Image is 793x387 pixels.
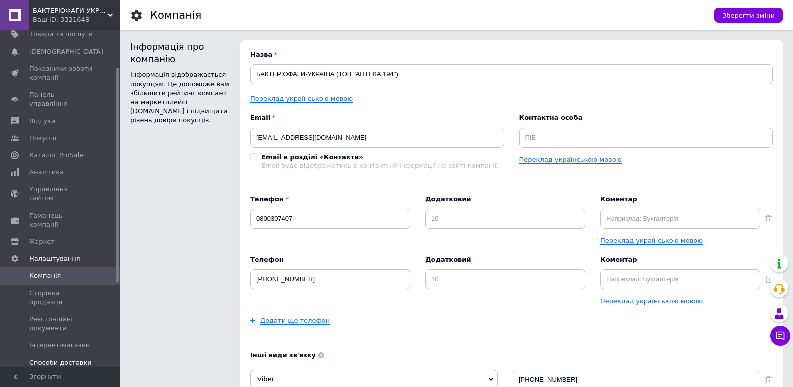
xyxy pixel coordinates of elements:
span: Реєстраційні документи [29,315,93,333]
button: Зберегти зміни [714,8,783,23]
b: Коментар [600,195,760,204]
input: 10 [425,209,585,229]
h1: Компанія [150,9,201,21]
b: Контактна особа [519,113,773,122]
b: Email в розділі «Контакти» [261,153,363,161]
div: Email буде відображатись в контактній інформації на сайті компанії. [261,162,499,169]
span: БАКТЕРІОФАГИ-УКРАЇНА (ТОВ "АПТЕКА.194") [33,6,108,15]
input: ПІБ [519,128,773,148]
span: Способи доставки [29,358,92,367]
a: Переклад українською мовою [600,297,703,305]
span: Viber [257,375,274,383]
body: Редактор, 6E77DF59-E016-4C83-B4B7-62F1E7E7A5D5 [10,10,512,21]
span: Налаштування [29,254,80,263]
input: Назва вашої компанії [250,64,773,84]
b: Назва [250,50,773,59]
b: Додатковий [425,195,585,204]
input: 10 [425,269,585,289]
span: Компанія [29,271,61,280]
span: Маркет [29,237,55,246]
span: Аналітика [29,168,64,177]
span: Товари та послуги [29,30,93,39]
div: Інформація про компанію [130,40,230,65]
b: Телефон [250,255,410,264]
a: Переклад українською мовою [600,237,703,245]
span: Інтернет-магазин [29,341,90,350]
input: Наприклад: Бухгалтерія [600,269,760,289]
div: Ваш ID: 3321648 [33,15,120,24]
b: Коментар [600,255,760,264]
span: Покупці [29,134,56,143]
span: Зберегти зміни [722,12,775,19]
input: +38 096 0000000 [250,269,410,289]
input: Наприклад: Бухгалтерія [600,209,760,229]
a: Переклад українською мовою [250,95,353,103]
div: Інформація відображається покупцям. Це допоможе вам збільшити рейтинг компанії на маркетплейсі [D... [130,70,230,125]
b: Інші види зв'язку [250,351,773,360]
input: Електронна адреса [250,128,504,148]
span: Сторінка продавця [29,289,93,307]
b: Email [250,113,504,122]
b: Додатковий [425,255,585,264]
span: Управління сайтом [29,185,93,203]
span: Показники роботи компанії [29,64,93,82]
span: Гаманець компанії [29,211,93,229]
span: Відгуки [29,117,55,126]
a: Переклад українською мовою [519,156,622,164]
a: Додати ще телефон [260,317,330,325]
b: Телефон [250,195,410,204]
input: +38 096 0000000 [250,209,410,229]
span: Каталог ProSale [29,151,83,160]
span: Панель управління [29,90,93,108]
button: Чат з покупцем [770,326,790,346]
span: [DEMOGRAPHIC_DATA] [29,47,103,56]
